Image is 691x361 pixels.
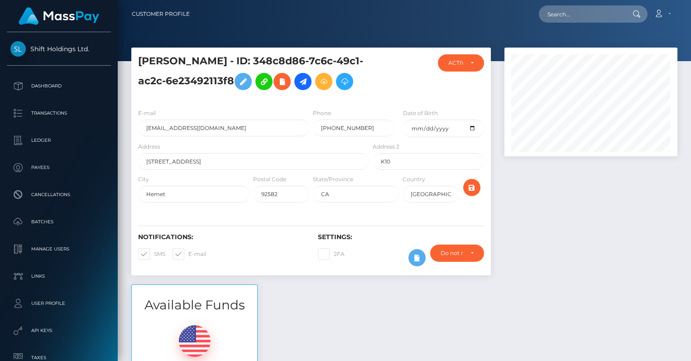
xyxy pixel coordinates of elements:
[318,233,484,241] h6: Settings:
[173,248,206,260] label: E-mail
[132,296,257,314] h3: Available Funds
[138,175,149,183] label: City
[138,233,304,241] h6: Notifications:
[10,79,107,93] p: Dashboard
[253,175,286,183] label: Postal Code
[7,129,111,152] a: Ledger
[10,270,107,283] p: Links
[7,211,111,233] a: Batches
[294,73,312,90] a: Initiate Payout
[138,248,165,260] label: SMS
[7,102,111,125] a: Transactions
[138,109,156,117] label: E-mail
[10,188,107,202] p: Cancellations
[10,161,107,174] p: Payees
[132,5,190,24] a: Customer Profile
[313,109,331,117] label: Phone
[10,297,107,310] p: User Profile
[19,7,99,25] img: MassPay Logo
[7,75,111,97] a: Dashboard
[10,215,107,229] p: Batches
[138,54,364,95] h5: [PERSON_NAME] - ID: 348c8d86-7c6c-49c1-ac2c-6e23492113f8
[7,45,111,53] span: Shift Holdings Ltd.
[10,106,107,120] p: Transactions
[438,54,484,72] button: ACTIVE
[7,292,111,315] a: User Profile
[10,41,26,57] img: Shift Holdings Ltd.
[318,248,345,260] label: 2FA
[179,325,211,357] img: USD.png
[7,265,111,288] a: Links
[373,143,399,151] label: Address 2
[403,175,425,183] label: Country
[403,109,438,117] label: Date of Birth
[7,183,111,206] a: Cancellations
[430,245,484,262] button: Do not require
[539,5,624,23] input: Search...
[441,250,463,257] div: Do not require
[313,175,353,183] label: State/Province
[448,59,463,67] div: ACTIVE
[10,324,107,337] p: API Keys
[7,319,111,342] a: API Keys
[7,156,111,179] a: Payees
[138,143,160,151] label: Address
[10,134,107,147] p: Ledger
[7,238,111,260] a: Manage Users
[10,242,107,256] p: Manage Users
